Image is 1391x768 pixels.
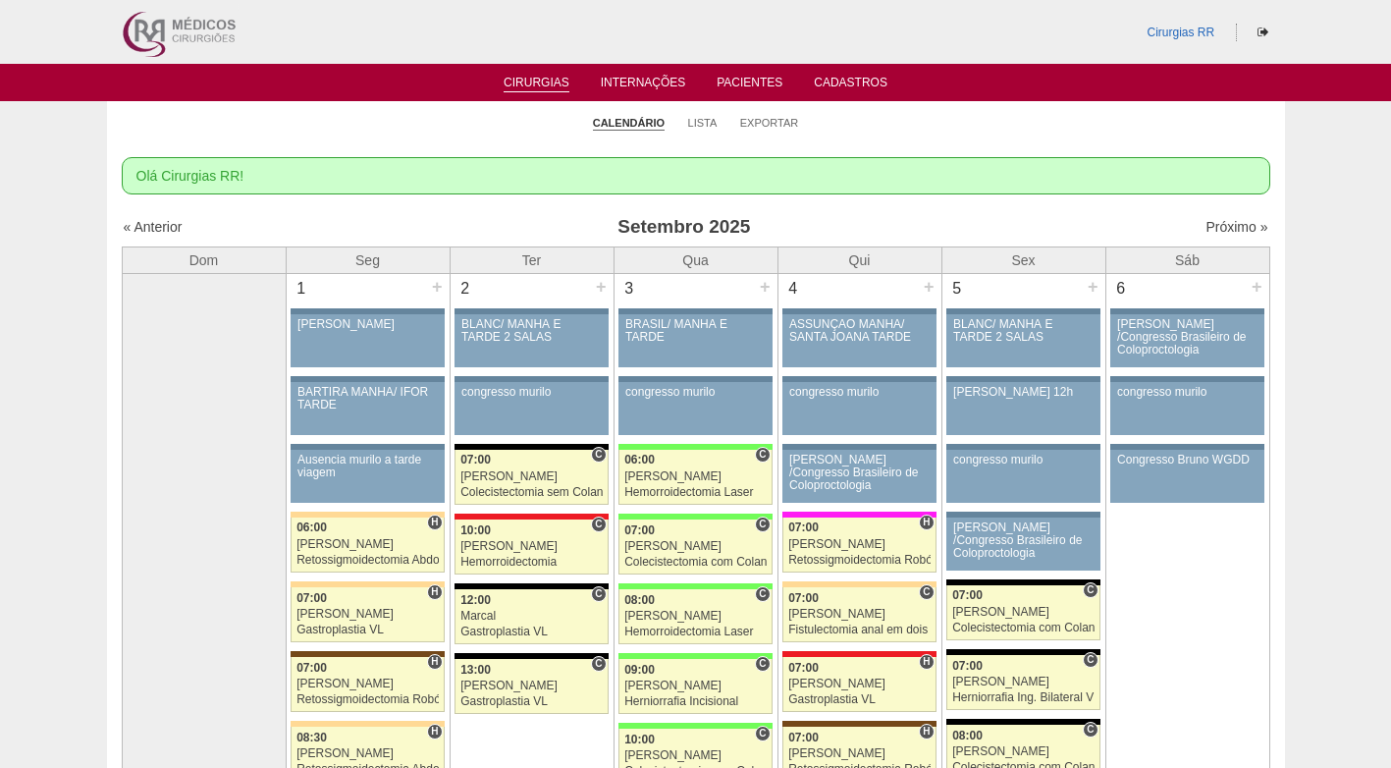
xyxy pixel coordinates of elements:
[455,659,608,714] a: C 13:00 [PERSON_NAME] Gastroplastia VL
[615,274,645,303] div: 3
[618,450,772,505] a: C 06:00 [PERSON_NAME] Hemorroidectomia Laser
[625,386,766,399] div: congresso murilo
[297,318,438,331] div: [PERSON_NAME]
[946,719,1099,725] div: Key: Blanc
[1110,382,1263,435] a: congresso murilo
[1110,444,1263,450] div: Key: Aviso
[291,382,444,435] a: BARTIRA MANHÃ/ IFOR TARDE
[1110,450,1263,503] a: Congresso Bruno WGDD
[618,514,772,520] div: Key: Brasil
[782,308,936,314] div: Key: Aviso
[941,247,1105,273] th: Sex
[297,454,438,479] div: Ausencia murilo a tarde viagem
[287,274,317,303] div: 1
[296,661,327,675] span: 07:00
[1147,26,1214,39] a: Cirurgias RR
[455,376,608,382] div: Key: Aviso
[946,585,1099,640] a: C 07:00 [PERSON_NAME] Colecistectomia com Colangiografia VL
[460,540,603,553] div: [PERSON_NAME]
[919,515,934,530] span: Hospital
[460,626,603,638] div: Gastroplastia VL
[601,76,686,95] a: Internações
[946,450,1099,503] a: congresso murilo
[688,116,718,130] a: Lista
[291,512,444,518] div: Key: Bartira
[1106,274,1137,303] div: 6
[291,581,444,587] div: Key: Bartira
[461,386,602,399] div: congresso murilo
[919,724,934,740] span: Hospital
[618,314,772,367] a: BRASIL/ MANHÃ E TARDE
[1085,274,1101,300] div: +
[946,314,1099,367] a: BLANC/ MANHÃ E TARDE 2 SALAS
[1117,386,1257,399] div: congresso murilo
[291,376,444,382] div: Key: Aviso
[460,695,603,708] div: Gastroplastia VL
[953,521,1094,561] div: [PERSON_NAME] /Congresso Brasileiro de Coloproctologia
[427,654,442,670] span: Hospital
[624,680,767,692] div: [PERSON_NAME]
[460,610,603,623] div: Marcal
[782,651,936,657] div: Key: Assunção
[296,521,327,534] span: 06:00
[618,444,772,450] div: Key: Brasil
[624,663,655,677] span: 09:00
[788,608,931,621] div: [PERSON_NAME]
[814,76,887,95] a: Cadastros
[624,610,767,623] div: [PERSON_NAME]
[946,649,1099,655] div: Key: Blanc
[291,314,444,367] a: [PERSON_NAME]
[296,693,439,706] div: Retossigmoidectomia Robótica
[624,733,655,746] span: 10:00
[504,76,569,92] a: Cirurgias
[1110,308,1263,314] div: Key: Aviso
[1110,376,1263,382] div: Key: Aviso
[591,517,606,532] span: Consultório
[624,749,767,762] div: [PERSON_NAME]
[953,454,1094,466] div: congresso murilo
[782,581,936,587] div: Key: Bartira
[618,382,772,435] a: congresso murilo
[755,726,770,741] span: Consultório
[755,656,770,672] span: Consultório
[591,656,606,672] span: Consultório
[946,376,1099,382] div: Key: Aviso
[782,444,936,450] div: Key: Aviso
[953,386,1094,399] div: [PERSON_NAME] 12h
[398,213,970,242] h3: Setembro 2025
[296,538,439,551] div: [PERSON_NAME]
[624,556,767,569] div: Colecistectomia com Colangiografia VL
[122,247,286,273] th: Dom
[953,318,1094,344] div: BLANC/ MANHÃ E TARDE 2 SALAS
[755,447,770,463] span: Consultório
[788,521,819,534] span: 07:00
[460,486,603,499] div: Colecistectomia sem Colangiografia VL
[618,653,772,659] div: Key: Brasil
[455,514,608,520] div: Key: Assunção
[460,470,603,483] div: [PERSON_NAME]
[1110,314,1263,367] a: [PERSON_NAME] /Congresso Brasileiro de Coloproctologia
[952,676,1095,688] div: [PERSON_NAME]
[591,586,606,602] span: Consultório
[291,518,444,573] a: H 06:00 [PERSON_NAME] Retossigmoidectomia Abdominal VL
[946,444,1099,450] div: Key: Aviso
[782,721,936,727] div: Key: Santa Joana
[455,520,608,575] a: C 10:00 [PERSON_NAME] Hemorroidectomia
[946,579,1099,585] div: Key: Blanc
[946,518,1099,571] a: [PERSON_NAME] /Congresso Brasileiro de Coloproctologia
[460,680,603,692] div: [PERSON_NAME]
[124,219,183,235] a: « Anterior
[788,554,931,567] div: Retossigmoidectomia Robótica
[952,745,1095,758] div: [PERSON_NAME]
[450,247,614,273] th: Ter
[122,157,1270,194] div: Olá Cirurgias RR!
[778,274,809,303] div: 4
[1205,219,1267,235] a: Próximo »
[451,274,481,303] div: 2
[740,116,799,130] a: Exportar
[952,606,1095,619] div: [PERSON_NAME]
[291,651,444,657] div: Key: Santa Joana
[919,654,934,670] span: Hospital
[788,661,819,675] span: 07:00
[782,314,936,367] a: ASSUNÇÃO MANHÃ/ SANTA JOANA TARDE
